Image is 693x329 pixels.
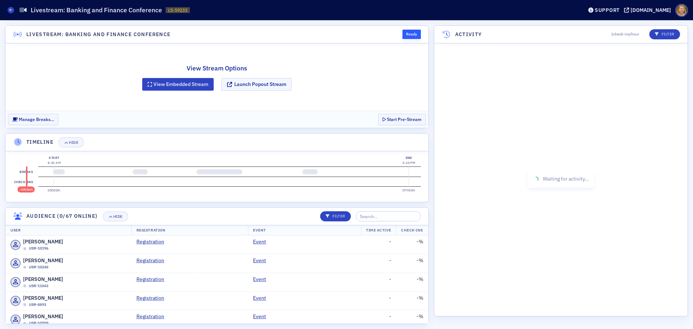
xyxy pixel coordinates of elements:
[455,31,482,38] h4: Activity
[142,64,292,73] h2: View Stream Options
[142,78,214,91] button: View Embedded Stream
[396,273,428,291] td: - %
[103,211,128,221] button: Hide
[26,212,98,220] h4: Audience (0/67 online)
[356,211,421,221] input: Search…
[29,264,48,270] span: USR-10248
[26,138,53,146] h4: Timeline
[23,313,63,320] span: [PERSON_NAME]
[48,161,61,165] time: 8:30 AM
[396,310,428,329] td: - %
[624,8,674,13] button: [DOMAIN_NAME]
[29,283,48,289] span: USR-11042
[48,155,61,160] div: Start
[136,294,170,302] a: Registration
[396,291,428,310] td: - %
[611,31,639,37] span: 1 check-ins/hour
[69,140,78,144] div: Hide
[23,303,26,306] div: Offline
[631,7,671,13] div: [DOMAIN_NAME]
[361,254,396,273] td: -
[168,7,187,13] span: LS-59233
[29,302,46,308] span: USR-8893
[23,284,26,287] div: Offline
[320,211,351,221] button: Filter
[396,254,428,273] td: - %
[649,29,680,39] button: Filter
[396,225,428,236] th: Check-Ins
[361,235,396,254] td: -
[23,294,63,302] span: [PERSON_NAME]
[402,155,415,160] div: End
[23,322,26,325] div: Offline
[253,313,271,320] a: Event
[253,257,271,264] a: Event
[31,6,162,14] h1: Livestream: Banking and Finance Conference
[136,313,170,320] a: Registration
[23,257,63,264] span: [PERSON_NAME]
[8,114,58,125] button: Manage Breaks…
[361,291,396,310] td: -
[131,225,248,236] th: Registration
[18,167,35,177] label: Breaks
[136,276,170,283] a: Registration
[136,238,170,246] a: Registration
[595,7,620,13] div: Support
[5,225,131,236] th: User
[13,177,34,187] label: Check-ins
[361,225,396,236] th: Time Active
[675,4,688,17] span: Profile
[113,215,123,218] div: Hide
[402,30,421,39] div: Ready
[361,273,396,291] td: -
[361,310,396,329] td: -
[23,238,63,246] span: [PERSON_NAME]
[58,137,84,147] button: Hide
[29,246,48,251] span: USR-10196
[29,320,48,326] span: USR-10709
[402,188,415,192] time: 07h50m
[19,187,33,191] time: -00h36m
[253,276,271,283] a: Event
[655,31,675,37] p: Filter
[396,235,428,254] td: - %
[253,238,271,246] a: Event
[221,78,292,91] button: Launch Popout Stream
[23,266,26,269] div: Offline
[253,294,271,302] a: Event
[326,213,345,219] p: Filter
[23,276,63,283] span: [PERSON_NAME]
[136,257,170,264] a: Registration
[26,31,171,38] h4: Livestream: Banking and Finance Conference
[23,247,26,250] div: Offline
[378,114,426,125] button: Start Pre-Stream
[48,188,61,192] time: 00h00m
[402,161,415,165] time: 4:20 PM
[248,225,361,236] th: Event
